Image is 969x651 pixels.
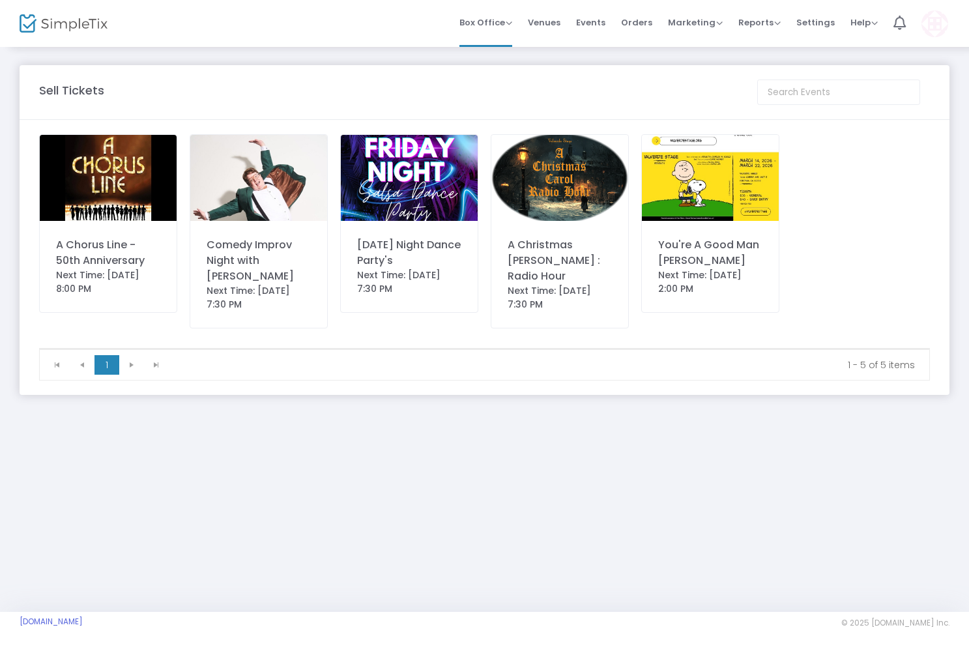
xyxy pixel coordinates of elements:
img: AChorusLineposter.jpg [40,135,177,221]
span: Venues [528,6,560,39]
kendo-pager-info: 1 - 5 of 5 items [178,358,915,371]
div: Next Time: [DATE] 7:30 PM [207,284,311,311]
span: Page 1 [94,355,119,375]
span: Reports [738,16,781,29]
div: Comedy Improv Night with [PERSON_NAME] [207,237,311,284]
span: © 2025 [DOMAIN_NAME] Inc. [841,618,949,628]
div: A Chorus Line - 50th Anniversary [56,237,160,268]
div: [DATE] Night Dance Party's [357,237,461,268]
div: Next Time: [DATE] 2:00 PM [658,268,762,296]
span: Settings [796,6,835,39]
div: A Christmas [PERSON_NAME] : Radio Hour [508,237,612,284]
div: Next Time: [DATE] 7:30 PM [357,268,461,296]
span: Box Office [459,16,512,29]
span: Orders [621,6,652,39]
img: 638759752270253369JackMcDonaldProPhoto-700x1050.jpg [190,135,327,221]
span: Marketing [668,16,723,29]
span: Events [576,6,605,39]
m-panel-title: Sell Tickets [39,81,104,99]
a: [DOMAIN_NAME] [20,616,83,627]
img: GMCBSocialMediaPost-1080x1080px.jpg [642,135,779,221]
span: Help [850,16,878,29]
div: Next Time: [DATE] 7:30 PM [508,284,612,311]
img: Screenshot2025-08-06at12.31.45PM.png [341,135,478,221]
div: You're A Good Man [PERSON_NAME] [658,237,762,268]
div: Next Time: [DATE] 8:00 PM [56,268,160,296]
input: Search Events [757,80,920,105]
img: AChristmasCarolRadioLogo.png [491,135,628,221]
